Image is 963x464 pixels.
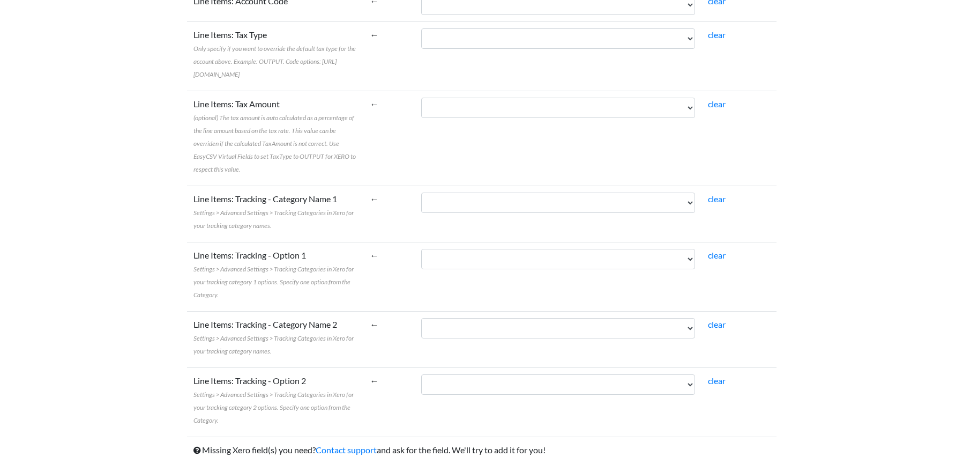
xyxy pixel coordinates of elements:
span: Settings > Advanced Settings > Tracking Categories in Xero for your tracking category names. [193,334,354,355]
label: Line Items: Tax Type [193,28,357,80]
a: clear [708,375,726,386]
a: clear [708,319,726,329]
label: Line Items: Tracking - Option 1 [193,249,357,300]
span: (optional) The tax amount is auto calculated as a percentage of the line amount based on the tax ... [193,114,356,173]
td: ← [364,21,415,91]
label: Line Items: Tracking - Category Name 1 [193,193,357,231]
span: Only specify if you want to override the default tax type for the account above. Example: OUTPUT.... [193,45,356,78]
label: Line Items: Tracking - Category Name 2 [193,318,357,357]
td: ← [364,91,415,186]
td: ← [364,186,415,242]
span: Settings > Advanced Settings > Tracking Categories in Xero for your tracking category 2 options. ... [193,391,354,424]
a: clear [708,99,726,109]
td: ← [364,242,415,311]
a: clear [708,250,726,260]
a: clear [708,194,726,204]
iframe: Drift Widget Chat Controller [909,410,950,451]
span: Settings > Advanced Settings > Tracking Categories in Xero for your tracking category 1 options. ... [193,265,354,299]
a: Contact support [316,445,377,455]
span: Settings > Advanced Settings > Tracking Categories in Xero for your tracking category names. [193,209,354,230]
td: Missing Xero field(s) you need? and ask for the field. We'll try to add it for you! [187,437,777,463]
label: Line Items: Tax Amount [193,98,357,175]
td: ← [364,311,415,367]
label: Line Items: Tracking - Option 2 [193,374,357,426]
a: clear [708,30,726,40]
td: ← [364,367,415,437]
